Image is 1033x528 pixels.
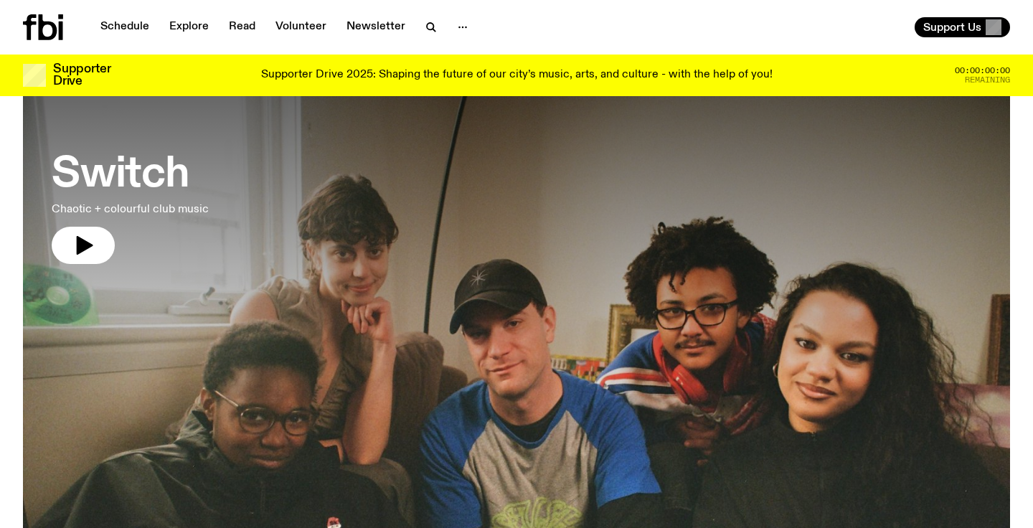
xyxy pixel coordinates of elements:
h3: Switch [52,155,209,195]
a: SwitchChaotic + colourful club music [52,141,209,264]
span: Support Us [923,21,981,34]
a: Read [220,17,264,37]
a: Schedule [92,17,158,37]
h3: Supporter Drive [53,63,110,88]
a: Volunteer [267,17,335,37]
span: 00:00:00:00 [955,67,1010,75]
p: Supporter Drive 2025: Shaping the future of our city’s music, arts, and culture - with the help o... [261,69,773,82]
button: Support Us [915,17,1010,37]
span: Remaining [965,76,1010,84]
a: Newsletter [338,17,414,37]
a: Explore [161,17,217,37]
p: Chaotic + colourful club music [52,201,209,218]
